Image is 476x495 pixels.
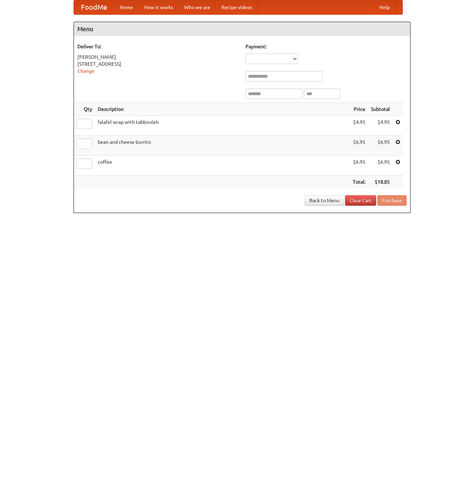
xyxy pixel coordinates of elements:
[305,195,344,206] a: Back to Menu
[77,54,239,61] div: [PERSON_NAME]
[350,136,368,156] td: $6.95
[368,116,393,136] td: $4.95
[350,116,368,136] td: $4.95
[377,195,407,206] button: Purchase
[74,103,95,116] th: Qty
[95,156,350,176] td: coffee
[77,61,239,68] div: [STREET_ADDRESS]
[246,43,407,50] h5: Payment:
[114,0,139,14] a: Home
[345,195,376,206] a: Clear Cart
[216,0,258,14] a: Recipe videos
[368,103,393,116] th: Subtotal
[77,68,94,74] a: Change
[95,136,350,156] td: bean and cheese burrito
[368,136,393,156] td: $6.95
[350,176,368,189] th: Total:
[74,22,410,36] h4: Menu
[95,116,350,136] td: falafel wrap with tabbouleh
[350,103,368,116] th: Price
[74,0,114,14] a: FoodMe
[179,0,216,14] a: Who we are
[77,43,239,50] h5: Deliver To:
[368,156,393,176] td: $6.95
[374,0,395,14] a: Help
[368,176,393,189] th: $18.85
[95,103,350,116] th: Description
[350,156,368,176] td: $6.95
[139,0,179,14] a: How it works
